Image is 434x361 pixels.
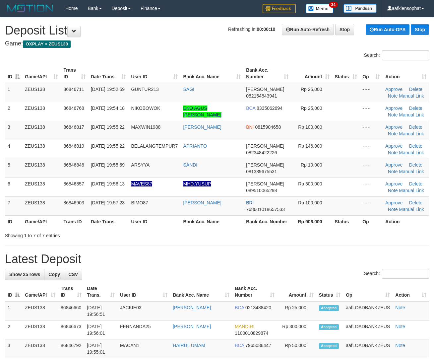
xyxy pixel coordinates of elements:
strong: 00:00:10 [257,27,275,32]
th: ID: activate to sort column descending [5,64,22,83]
label: Search: [364,50,429,60]
span: 86846846 [63,162,84,168]
a: Delete [409,143,422,149]
th: Amount: activate to sort column ascending [291,64,332,83]
td: [DATE] 19:56:01 [84,321,117,339]
td: 2 [5,321,22,339]
th: Status [332,215,360,228]
th: Game/API: activate to sort column ascending [22,282,58,301]
th: Action [383,215,429,228]
a: Note [388,112,398,117]
span: ARSYYA [131,162,150,168]
a: Delete [409,162,422,168]
td: [DATE] 19:56:51 [84,301,117,321]
a: Manual Link [399,150,424,155]
a: Manual Link [399,188,424,193]
th: User ID: activate to sort column ascending [129,64,181,83]
h4: Game: [5,40,429,47]
div: Showing 1 to 7 of 7 entries [5,230,176,239]
td: 1 [5,301,22,321]
td: ZEUS138 [22,178,61,196]
th: Bank Acc. Name [180,215,243,228]
td: ZEUS138 [22,321,58,339]
span: Accepted [319,343,339,349]
th: Amount: activate to sort column ascending [277,282,316,301]
span: Copy 0213488420 to clipboard [245,305,271,310]
span: Rp 25,000 [301,106,322,111]
a: Show 25 rows [5,269,44,280]
th: Rp 906.000 [291,215,332,228]
td: [DATE] 19:55:01 [84,339,117,358]
input: Search: [382,50,429,60]
td: 86846660 [58,301,84,321]
span: 86846817 [63,124,84,130]
a: [PERSON_NAME] [183,200,221,205]
a: Note [395,343,405,348]
th: Date Trans. [88,215,129,228]
td: aafLOADBANKZEUS [343,321,393,339]
td: FERNANDA25 [117,321,170,339]
td: - - - [360,121,383,140]
span: 34 [329,2,338,8]
th: User ID: activate to sort column ascending [117,282,170,301]
span: Nama rekening ada tanda titik/strip, harap diedit [131,181,153,186]
td: ZEUS138 [22,301,58,321]
span: BIMO87 [131,200,148,205]
span: [PERSON_NAME] [246,181,284,186]
a: SAGI [183,87,194,92]
span: BCA [246,106,255,111]
td: ZEUS138 [22,140,61,159]
span: BCA [235,343,244,348]
a: EKO AGUS [PERSON_NAME] [183,106,221,117]
span: [PERSON_NAME] [246,143,284,149]
td: ZEUS138 [22,121,61,140]
span: Rp 10,000 [301,162,322,168]
td: 1 [5,83,22,102]
a: Manual Link [399,207,424,212]
span: 86846819 [63,143,84,149]
span: Copy 082348422226 to clipboard [246,150,277,155]
td: ZEUS138 [22,196,61,215]
span: BRI [246,200,254,205]
td: JACKIE03 [117,301,170,321]
input: Search: [382,269,429,279]
th: Game/API [22,215,61,228]
span: Rp 500,000 [298,181,322,186]
td: ZEUS138 [22,83,61,102]
span: OXPLAY > ZEUS138 [23,40,71,48]
span: Copy 1100010829874 to clipboard [235,330,268,336]
th: Op [360,215,383,228]
a: APRIANTO [183,143,207,149]
span: Copy [48,272,60,277]
span: 86846711 [63,87,84,92]
td: MACAN1 [117,339,170,358]
td: - - - [360,196,383,215]
span: Rp 100,000 [298,200,322,205]
td: - - - [360,159,383,178]
th: Bank Acc. Number: activate to sort column ascending [243,64,291,83]
a: CSV [64,269,82,280]
a: Approve [385,106,403,111]
span: Copy 081389675531 to clipboard [246,169,277,174]
span: 86846857 [63,181,84,186]
td: 7 [5,196,22,215]
span: Copy 0815904658 to clipboard [255,124,281,130]
span: Accepted [319,305,339,311]
img: Button%20Memo.svg [306,4,334,13]
span: Show 25 rows [9,272,40,277]
a: Stop [335,24,354,35]
td: 3 [5,339,22,358]
th: Trans ID: activate to sort column ascending [61,64,88,83]
span: Rp 100,000 [298,124,322,130]
span: BELALANGTEMPUR7 [131,143,178,149]
th: Status: activate to sort column ascending [332,64,360,83]
td: Rp 50,000 [277,339,316,358]
a: [PERSON_NAME] [173,305,211,310]
span: BNI [246,124,254,130]
span: 86846903 [63,200,84,205]
a: Note [388,188,398,193]
a: Approve [385,181,403,186]
span: Copy 7965086447 to clipboard [245,343,271,348]
th: Status: activate to sort column ascending [316,282,343,301]
td: 86846673 [58,321,84,339]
